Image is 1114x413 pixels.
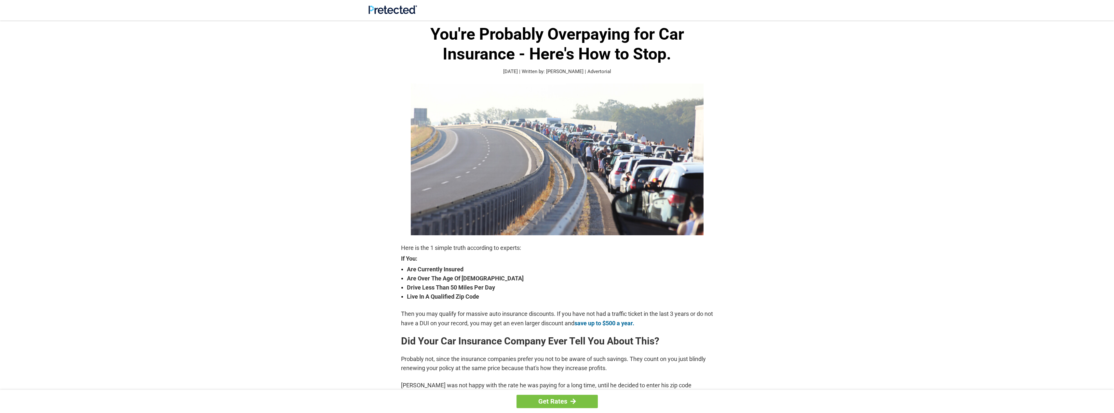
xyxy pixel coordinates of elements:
[401,24,713,64] h1: You're Probably Overpaying for Car Insurance - Here's How to Stop.
[407,283,713,292] strong: Drive Less Than 50 Miles Per Day
[517,395,598,408] a: Get Rates
[401,336,713,346] h2: Did Your Car Insurance Company Ever Tell You About This?
[407,265,713,274] strong: Are Currently Insured
[407,274,713,283] strong: Are Over The Age Of [DEMOGRAPHIC_DATA]
[401,381,713,399] p: [PERSON_NAME] was not happy with the rate he was paying for a long time, until he decided to ente...
[401,309,713,328] p: Then you may qualify for massive auto insurance discounts. If you have not had a traffic ticket i...
[401,68,713,75] p: [DATE] | Written by: [PERSON_NAME] | Advertorial
[574,320,634,327] a: save up to $500 a year.
[369,9,417,15] a: Site Logo
[401,243,713,252] p: Here is the 1 simple truth according to experts:
[407,292,713,301] strong: Live In A Qualified Zip Code
[369,5,417,14] img: Site Logo
[401,256,713,262] strong: If You:
[401,355,713,373] p: Probably not, since the insurance companies prefer you not to be aware of such savings. They coun...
